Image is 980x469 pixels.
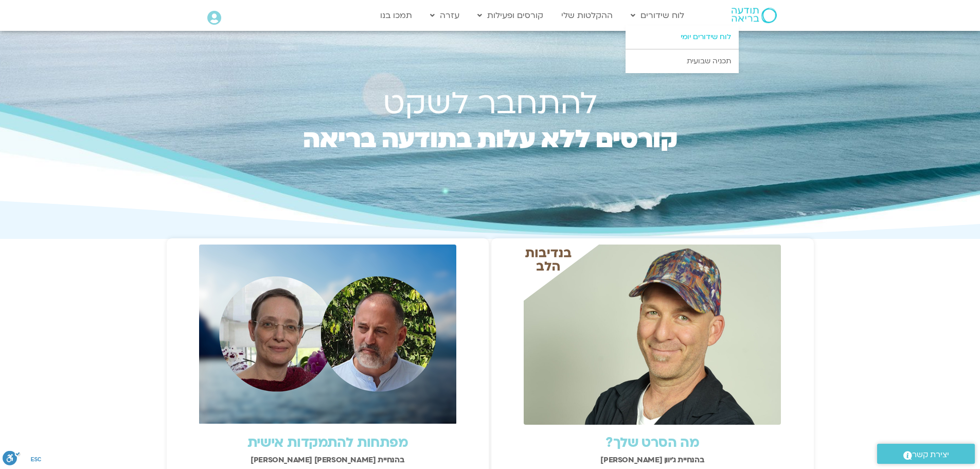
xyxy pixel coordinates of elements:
h2: בהנחיית [PERSON_NAME] [PERSON_NAME] [172,456,484,464]
a: עזרה [425,6,465,25]
a: תמכו בנו [375,6,417,25]
h2: קורסים ללא עלות בתודעה בריאה [281,128,699,175]
h1: להתחבר לשקט [281,90,699,118]
span: יצירת קשר [912,448,949,462]
a: לוח שידורים יומי [626,25,739,49]
a: תכניה שבועית [626,49,739,73]
a: קורסים ופעילות [472,6,548,25]
a: לוח שידורים [626,6,689,25]
a: יצירת קשר [877,444,975,464]
a: מפתחות להתמקדות אישית [247,433,408,452]
h2: בהנחיית ג'יוון [PERSON_NAME] [496,456,809,464]
a: ההקלטות שלי [556,6,618,25]
img: תודעה בריאה [732,8,777,23]
a: מה הסרט שלך? [605,433,699,452]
